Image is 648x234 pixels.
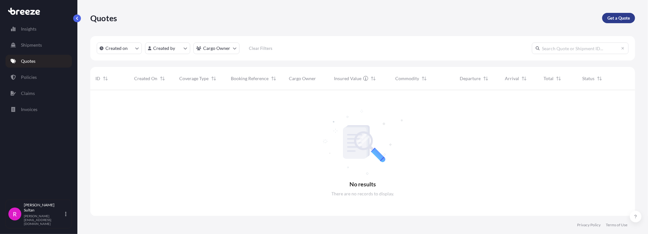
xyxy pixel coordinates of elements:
[606,222,627,228] a: Terms of Use
[97,42,142,54] button: createdOn Filter options
[334,75,361,82] span: Insured Value
[532,42,629,54] input: Search Quote or Shipment ID...
[243,43,279,53] button: Clear Filters
[577,222,601,228] a: Privacy Policy
[231,75,269,82] span: Booking Reference
[153,45,175,51] p: Created by
[102,75,109,82] button: Sort
[21,106,37,113] p: Invoices
[5,23,72,35] a: Insights
[13,211,17,217] span: R
[21,42,42,48] p: Shipments
[134,75,157,82] span: Created On
[179,75,209,82] span: Coverage Type
[607,15,630,21] p: Get a Quote
[555,75,563,82] button: Sort
[21,26,36,32] p: Insights
[5,103,72,116] a: Invoices
[145,42,190,54] button: createdBy Filter options
[520,75,528,82] button: Sort
[105,45,128,51] p: Created on
[5,87,72,100] a: Claims
[270,75,278,82] button: Sort
[159,75,166,82] button: Sort
[90,13,117,23] p: Quotes
[95,75,100,82] span: ID
[582,75,594,82] span: Status
[249,45,273,51] p: Clear Filters
[21,90,35,97] p: Claims
[460,75,481,82] span: Departure
[395,75,419,82] span: Commodity
[602,13,635,23] a: Get a Quote
[24,202,64,213] p: [PERSON_NAME] Sultan
[193,42,240,54] button: cargoOwner Filter options
[596,75,604,82] button: Sort
[289,75,316,82] span: Cargo Owner
[24,214,64,226] p: [PERSON_NAME][EMAIL_ADDRESS][DOMAIN_NAME]
[482,75,490,82] button: Sort
[369,75,377,82] button: Sort
[5,55,72,68] a: Quotes
[203,45,230,51] p: Cargo Owner
[210,75,218,82] button: Sort
[21,74,37,80] p: Policies
[21,58,35,64] p: Quotes
[420,75,428,82] button: Sort
[5,71,72,84] a: Policies
[544,75,554,82] span: Total
[5,39,72,51] a: Shipments
[505,75,519,82] span: Arrival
